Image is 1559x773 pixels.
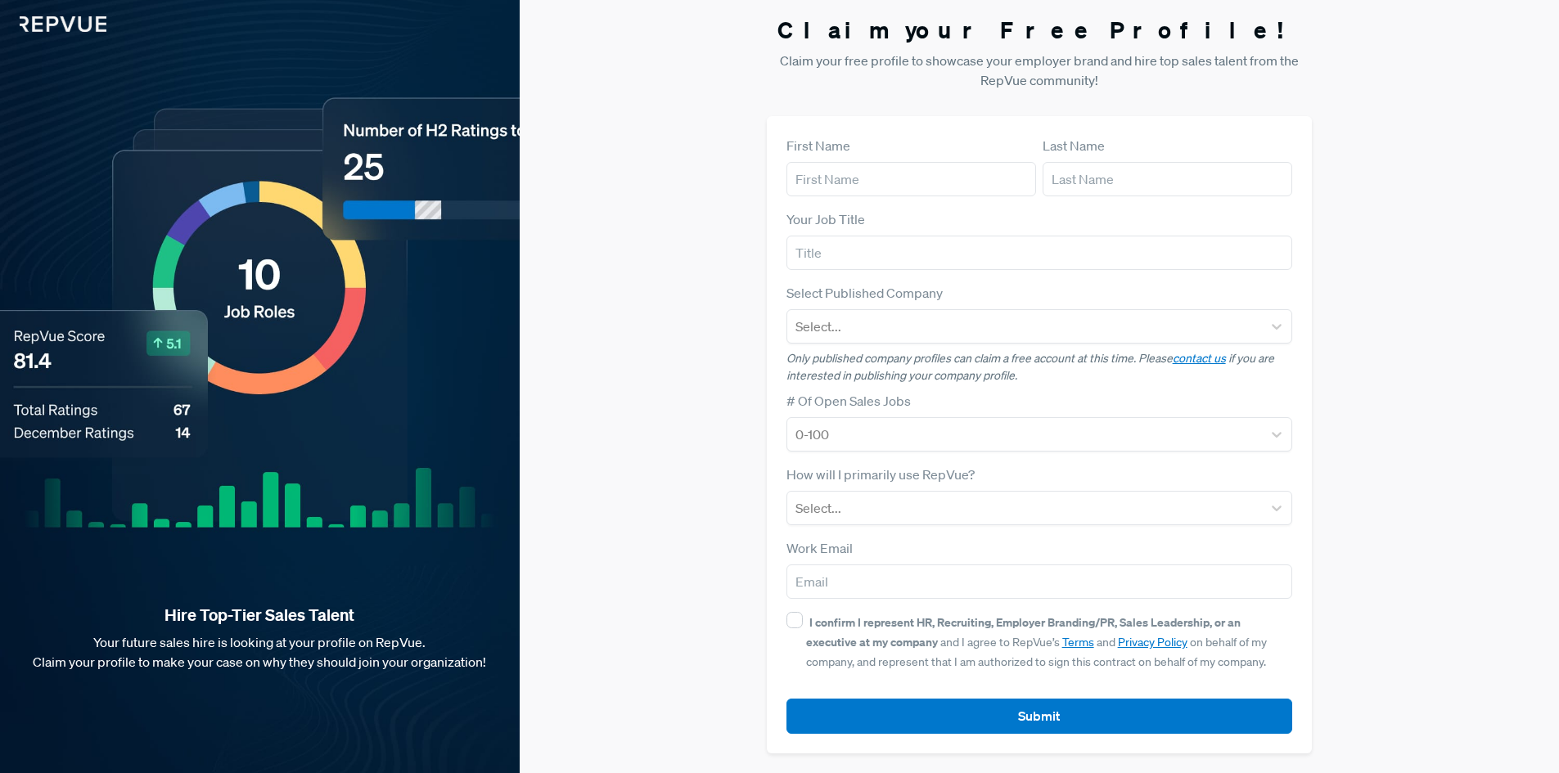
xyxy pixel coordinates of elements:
[26,632,493,672] p: Your future sales hire is looking at your profile on RepVue. Claim your profile to make your case...
[786,283,943,303] label: Select Published Company
[806,615,1267,669] span: and I agree to RepVue’s and on behalf of my company, and represent that I am authorized to sign t...
[767,16,1313,44] h3: Claim your Free Profile!
[1043,162,1292,196] input: Last Name
[767,51,1313,90] p: Claim your free profile to showcase your employer brand and hire top sales talent from the RepVue...
[786,350,1293,384] p: Only published company profiles can claim a free account at this time. Please if you are interest...
[786,162,1036,196] input: First Name
[786,391,911,411] label: # Of Open Sales Jobs
[786,236,1293,270] input: Title
[786,209,865,229] label: Your Job Title
[786,699,1293,734] button: Submit
[1043,136,1105,155] label: Last Name
[26,604,493,626] strong: Hire Top-Tier Sales Talent
[786,136,850,155] label: First Name
[1118,635,1187,649] a: Privacy Policy
[786,564,1293,599] input: Email
[786,465,975,484] label: How will I primarily use RepVue?
[806,614,1241,649] strong: I confirm I represent HR, Recruiting, Employer Branding/PR, Sales Leadership, or an executive at ...
[1173,351,1226,366] a: contact us
[1062,635,1094,649] a: Terms
[786,538,853,558] label: Work Email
